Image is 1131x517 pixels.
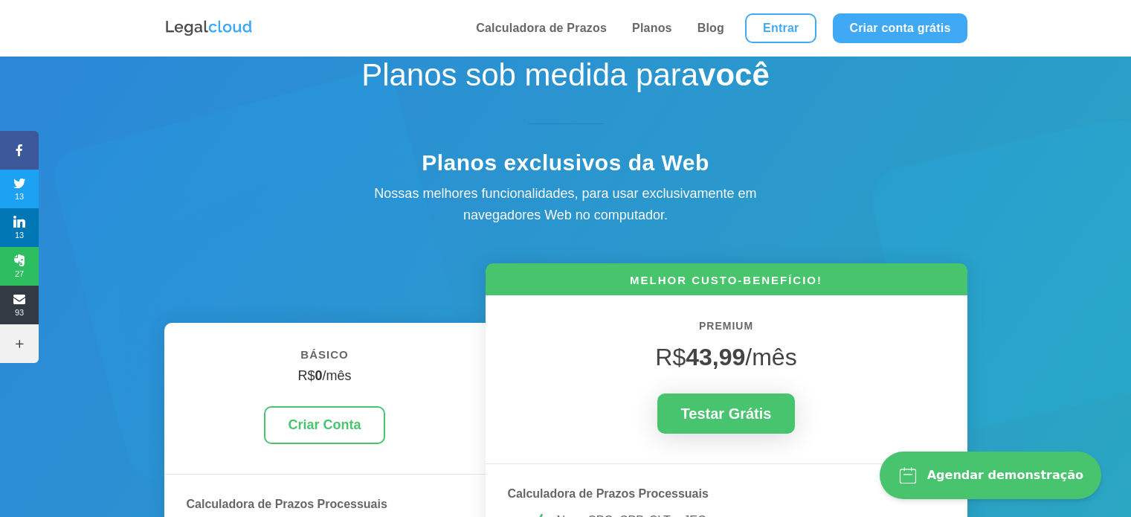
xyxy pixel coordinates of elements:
[657,394,796,434] a: Testar Grátis
[187,498,387,510] strong: Calculadora de Prazos Processuais
[745,13,816,43] a: Entrar
[187,368,463,392] h4: R$ /mês
[508,487,709,500] strong: Calculadora de Prazos Processuais
[486,272,967,295] h6: MELHOR CUSTO-BENEFÍCIO!
[306,57,826,101] h1: Planos sob medida para
[306,150,826,184] h4: Planos exclusivos da Web
[187,345,463,372] h6: BÁSICO
[315,368,322,383] strong: 0
[264,406,384,444] a: Criar Conta
[686,344,745,370] strong: 43,99
[698,57,770,92] strong: você
[508,318,945,343] h6: PREMIUM
[655,344,796,370] span: R$ /mês
[343,183,789,226] div: Nossas melhores funcionalidades, para usar exclusivamente em navegadores Web no computador.
[164,19,254,38] img: Logo da Legalcloud
[833,13,967,43] a: Criar conta grátis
